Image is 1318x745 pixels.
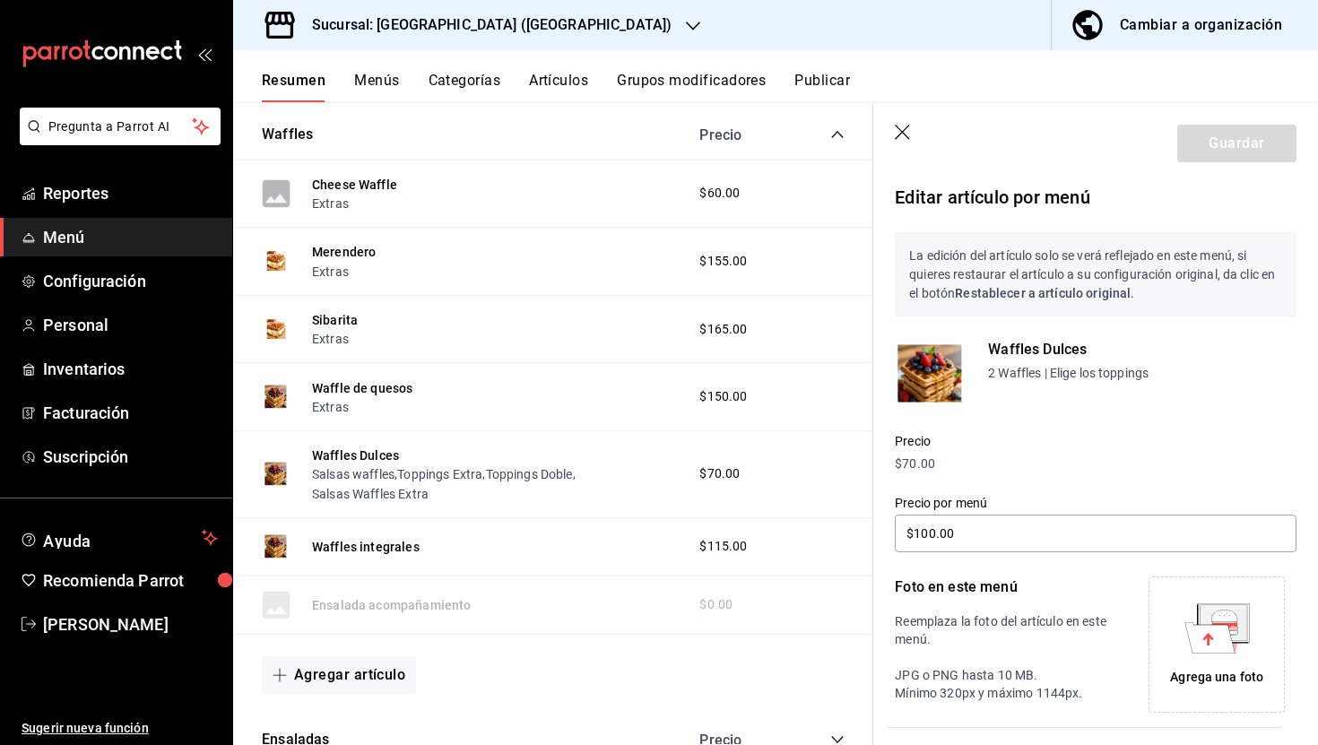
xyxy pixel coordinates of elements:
[794,72,850,102] button: Publicar
[895,497,1296,509] label: Precio por menú
[617,72,766,102] button: Grupos modificadores
[312,398,349,416] button: Extras
[1153,581,1280,708] div: Agrega una foto
[262,72,325,102] button: Resumen
[988,339,1296,360] p: Waffles Dulces
[43,445,218,469] span: Suscripción
[699,464,740,483] span: $70.00
[43,357,218,381] span: Inventarios
[312,263,349,281] button: Extras
[48,117,193,136] span: Pregunta a Parrot AI
[262,247,290,275] img: Preview
[699,537,747,556] span: $115.00
[988,364,1296,383] p: 2 Waffles | Elige los toppings
[955,286,1131,300] strong: Restablecer a artículo original
[486,465,573,483] button: Toppings Doble
[895,232,1296,317] p: La edición del artículo solo se verá reflejado en este menú, si quieres restaurar el artículo a s...
[354,72,399,102] button: Menús
[312,446,399,464] button: Waffles Dulces
[1170,668,1263,687] div: Agrega una foto
[895,339,967,411] img: Product
[43,568,218,593] span: Recomienda Parrot
[197,47,212,61] button: open_drawer_menu
[312,311,358,329] button: Sibarita
[895,612,1116,702] p: Reemplaza la foto del artículo en este menú. JPG o PNG hasta 10 MB. Mínimo 320px y máximo 1144px.
[895,455,1296,473] p: $70.00
[681,126,796,143] div: Precio
[312,465,395,483] button: Salsas waffles
[262,533,290,561] img: Preview
[830,127,845,142] button: collapse-category-row
[43,181,218,205] span: Reportes
[13,130,221,149] a: Pregunta a Parrot AI
[43,313,218,337] span: Personal
[699,387,747,406] span: $150.00
[312,538,420,556] button: Waffles integrales
[1120,13,1282,38] div: Cambiar a organización
[312,195,349,212] button: Extras
[895,576,1116,598] p: Foto en este menú
[43,527,195,549] span: Ayuda
[429,72,501,102] button: Categorías
[699,252,747,271] span: $155.00
[312,330,349,348] button: Extras
[22,719,218,738] span: Sugerir nueva función
[43,612,218,637] span: [PERSON_NAME]
[529,72,588,102] button: Artículos
[895,184,1296,211] p: Editar artículo por menú
[262,656,416,694] button: Agregar artículo
[312,379,412,397] button: Waffle de quesos
[20,108,221,145] button: Pregunta a Parrot AI
[43,225,218,249] span: Menú
[298,14,672,36] h3: Sucursal: [GEOGRAPHIC_DATA] ([GEOGRAPHIC_DATA])
[262,315,290,343] img: Preview
[699,184,740,203] span: $60.00
[312,485,429,503] button: Salsas Waffles Extra
[43,269,218,293] span: Configuración
[312,243,376,261] button: Merendero
[262,72,1318,102] div: navigation tabs
[895,432,1296,451] p: Precio
[895,515,1296,552] input: $0.00
[262,125,313,145] button: Waffles
[312,464,681,503] div: , , ,
[262,383,290,411] img: Preview
[699,320,747,339] span: $165.00
[397,465,482,483] button: Toppings Extra
[262,460,290,489] img: Preview
[312,176,397,194] button: Cheese Waffle
[43,401,218,425] span: Facturación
